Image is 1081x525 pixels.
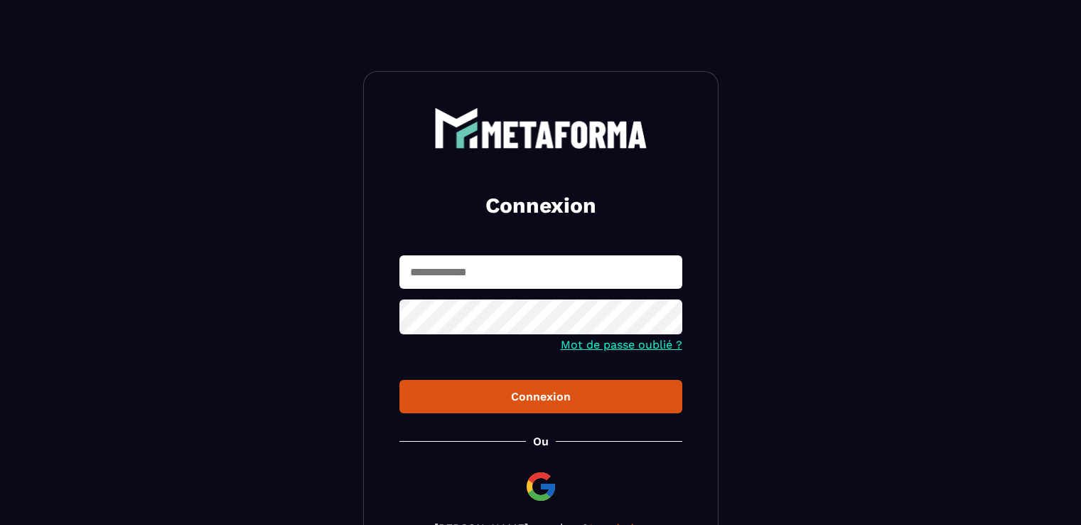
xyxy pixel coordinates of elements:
a: Mot de passe oublié ? [561,338,682,351]
img: logo [434,107,647,149]
h2: Connexion [416,191,665,220]
div: Connexion [411,390,671,403]
img: google [524,470,558,504]
button: Connexion [399,380,682,413]
a: logo [399,107,682,149]
p: Ou [533,435,549,448]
